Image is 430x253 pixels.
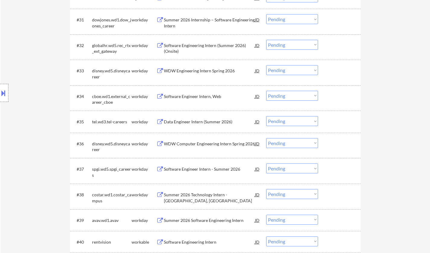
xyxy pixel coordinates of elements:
[132,192,156,198] div: workday
[132,217,156,223] div: workday
[92,239,132,245] div: rentvision
[132,239,156,245] div: workable
[164,93,255,100] div: Software Engineer Intern, Web
[164,119,255,125] div: Data Engineer Intern (Summer 2026)
[92,166,132,178] div: spgi.wd5.spgi_careers
[254,65,260,76] div: JD
[254,14,260,25] div: JD
[164,239,255,245] div: Software Engineering Intern
[132,68,156,74] div: workday
[92,93,132,105] div: cboe.wd1.external_career_cboe
[254,116,260,127] div: JD
[132,119,156,125] div: workday
[254,189,260,200] div: JD
[132,141,156,147] div: workday
[92,17,132,29] div: dowjones.wd1.dow_jones_career
[92,141,132,153] div: disney.wd5.disneycareer
[92,43,132,54] div: globalhr.wd5.rec_rtx_ext_gateway
[164,68,255,74] div: WDW Engineering Intern Spring 2026
[132,93,156,100] div: workday
[92,68,132,80] div: disney.wd5.disneycareer
[132,166,156,172] div: workday
[164,141,255,147] div: WDW Computer Engineering Intern Spring 2026
[254,138,260,149] div: JD
[254,91,260,102] div: JD
[164,166,255,172] div: Software Engineer Intern - Summer 2026
[164,192,255,204] div: Summer 2026 Technology Intern - [GEOGRAPHIC_DATA], [GEOGRAPHIC_DATA]
[254,40,260,51] div: JD
[77,17,87,23] div: #31
[77,166,87,172] div: #37
[77,239,87,245] div: #40
[132,43,156,49] div: workday
[164,17,255,29] div: Summer 2026 Internship – Software Engineering Intern
[254,236,260,247] div: JD
[132,17,156,23] div: workday
[92,119,132,125] div: tel.wd3.tel-careers
[77,192,87,198] div: #38
[254,163,260,174] div: JD
[92,217,132,223] div: avav.wd1.avav
[164,217,255,223] div: Summer 2026 Software Engineering Intern
[77,217,87,223] div: #39
[254,215,260,226] div: JD
[92,192,132,204] div: costar.wd1.costar_campus
[164,43,255,54] div: Software Engineering Intern (Summer 2026) (Onsite)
